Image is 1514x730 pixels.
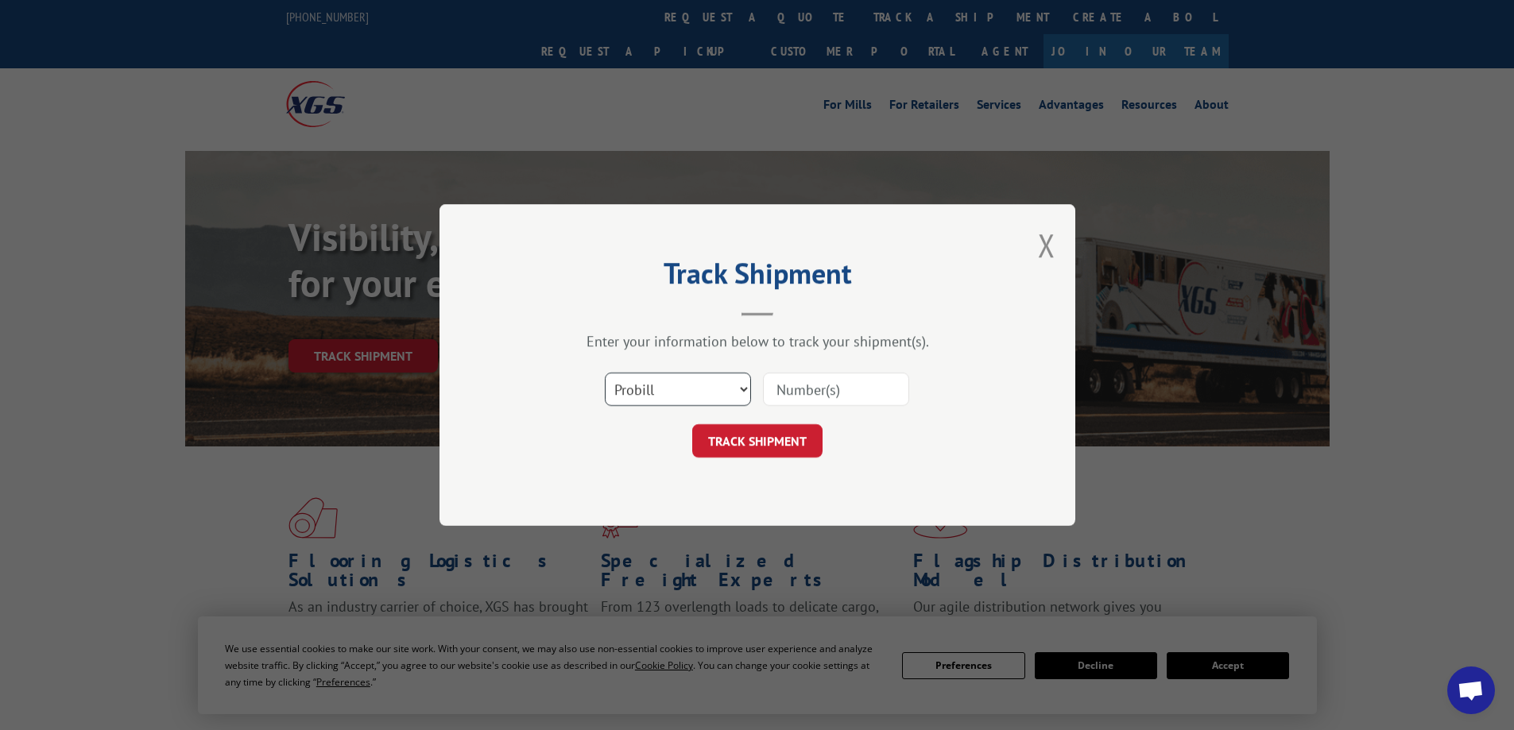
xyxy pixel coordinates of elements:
[1447,666,1495,714] a: Open chat
[763,373,909,406] input: Number(s)
[1038,224,1055,266] button: Close modal
[519,332,996,350] div: Enter your information below to track your shipment(s).
[519,262,996,292] h2: Track Shipment
[692,424,823,458] button: TRACK SHIPMENT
